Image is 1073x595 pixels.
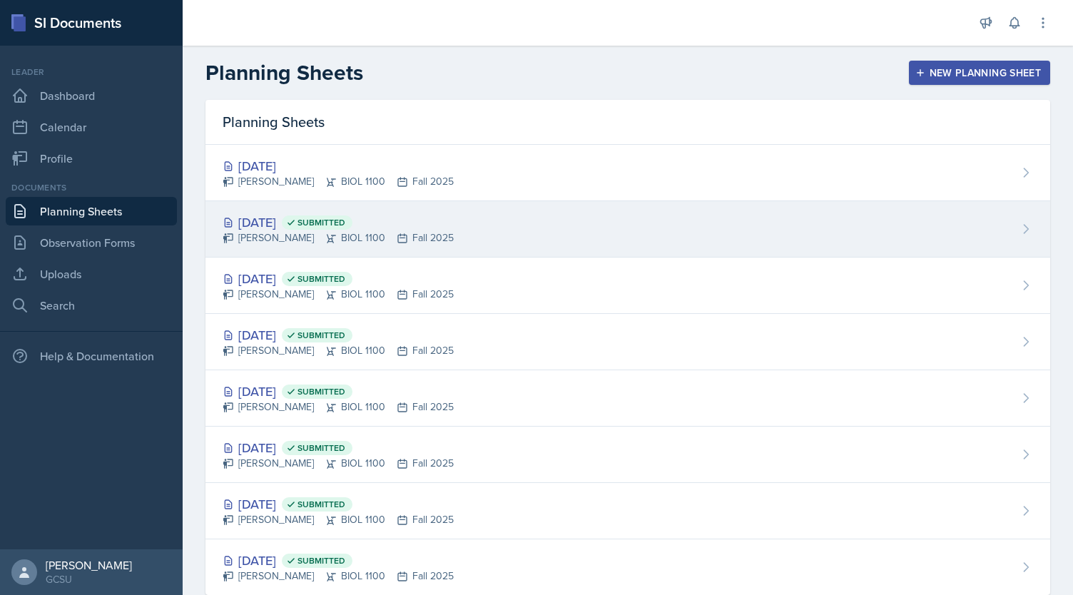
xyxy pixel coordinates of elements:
div: [PERSON_NAME] BIOL 1100 Fall 2025 [223,569,454,584]
div: Documents [6,181,177,194]
div: [PERSON_NAME] BIOL 1100 Fall 2025 [223,456,454,471]
a: [DATE] Submitted [PERSON_NAME]BIOL 1100Fall 2025 [205,427,1050,483]
a: [DATE] Submitted [PERSON_NAME]BIOL 1100Fall 2025 [205,201,1050,258]
a: Dashboard [6,81,177,110]
div: Leader [6,66,177,78]
span: Submitted [298,273,345,285]
a: [DATE] Submitted [PERSON_NAME]BIOL 1100Fall 2025 [205,370,1050,427]
div: Planning Sheets [205,100,1050,145]
div: [PERSON_NAME] BIOL 1100 Fall 2025 [223,343,454,358]
span: Submitted [298,442,345,454]
h2: Planning Sheets [205,60,363,86]
div: [PERSON_NAME] BIOL 1100 Fall 2025 [223,512,454,527]
span: Submitted [298,386,345,397]
div: [DATE] [223,156,454,176]
div: [DATE] [223,325,454,345]
a: [DATE] Submitted [PERSON_NAME]BIOL 1100Fall 2025 [205,314,1050,370]
a: Calendar [6,113,177,141]
div: [DATE] [223,269,454,288]
div: [PERSON_NAME] BIOL 1100 Fall 2025 [223,230,454,245]
div: [DATE] [223,494,454,514]
a: Observation Forms [6,228,177,257]
div: GCSU [46,572,132,586]
a: Profile [6,144,177,173]
span: Submitted [298,555,345,566]
a: [DATE] Submitted [PERSON_NAME]BIOL 1100Fall 2025 [205,483,1050,539]
span: Submitted [298,330,345,341]
div: [DATE] [223,438,454,457]
div: [PERSON_NAME] BIOL 1100 Fall 2025 [223,287,454,302]
div: [PERSON_NAME] BIOL 1100 Fall 2025 [223,400,454,415]
div: [PERSON_NAME] [46,558,132,572]
div: [DATE] [223,213,454,232]
button: New Planning Sheet [909,61,1050,85]
a: [DATE] Submitted [PERSON_NAME]BIOL 1100Fall 2025 [205,258,1050,314]
span: Submitted [298,499,345,510]
a: [DATE] Submitted [PERSON_NAME]BIOL 1100Fall 2025 [205,539,1050,595]
div: [DATE] [223,382,454,401]
span: Submitted [298,217,345,228]
a: [DATE] [PERSON_NAME]BIOL 1100Fall 2025 [205,145,1050,201]
div: New Planning Sheet [918,67,1041,78]
div: [PERSON_NAME] BIOL 1100 Fall 2025 [223,174,454,189]
div: Help & Documentation [6,342,177,370]
a: Planning Sheets [6,197,177,225]
div: [DATE] [223,551,454,570]
a: Uploads [6,260,177,288]
a: Search [6,291,177,320]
